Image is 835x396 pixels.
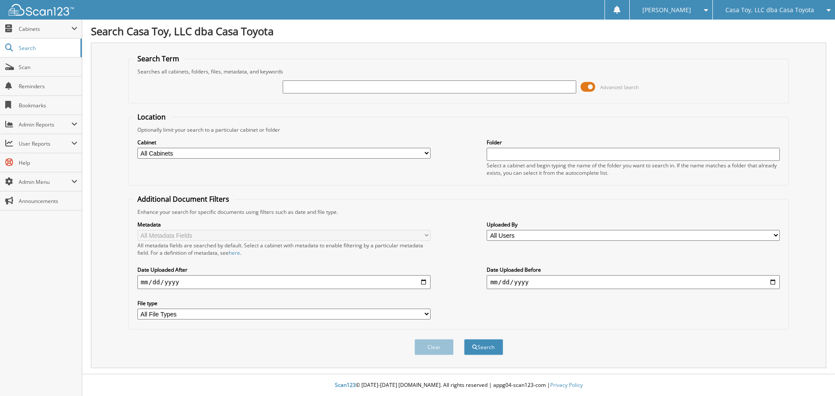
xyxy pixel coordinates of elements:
[487,162,780,176] div: Select a cabinet and begin typing the name of the folder you want to search in. If the name match...
[133,112,170,122] legend: Location
[487,266,780,273] label: Date Uploaded Before
[133,208,785,216] div: Enhance your search for specific documents using filters such as date and file type.
[19,140,71,147] span: User Reports
[464,339,503,355] button: Search
[19,83,77,90] span: Reminders
[642,7,691,13] span: [PERSON_NAME]
[137,139,431,146] label: Cabinet
[19,197,77,205] span: Announcements
[19,102,77,109] span: Bookmarks
[487,139,780,146] label: Folder
[600,84,639,90] span: Advanced Search
[137,221,431,228] label: Metadata
[133,54,184,63] legend: Search Term
[82,375,835,396] div: © [DATE]-[DATE] [DOMAIN_NAME]. All rights reserved | appg04-scan123-com |
[550,381,583,389] a: Privacy Policy
[792,354,835,396] iframe: Chat Widget
[133,194,234,204] legend: Additional Document Filters
[9,4,74,16] img: scan123-logo-white.svg
[137,275,431,289] input: start
[137,242,431,256] div: All metadata fields are searched by default. Select a cabinet with metadata to enable filtering b...
[19,44,76,52] span: Search
[19,178,71,186] span: Admin Menu
[487,221,780,228] label: Uploaded By
[335,381,356,389] span: Scan123
[137,299,431,307] label: File type
[133,68,785,75] div: Searches all cabinets, folders, files, metadata, and keywords
[91,24,826,38] h1: Search Casa Toy, LLC dba Casa Toyota
[725,7,814,13] span: Casa Toy, LLC dba Casa Toyota
[487,275,780,289] input: end
[414,339,454,355] button: Clear
[19,121,71,128] span: Admin Reports
[19,25,71,33] span: Cabinets
[137,266,431,273] label: Date Uploaded After
[19,159,77,166] span: Help
[133,126,785,133] div: Optionally limit your search to a particular cabinet or folder
[229,249,240,256] a: here
[19,63,77,71] span: Scan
